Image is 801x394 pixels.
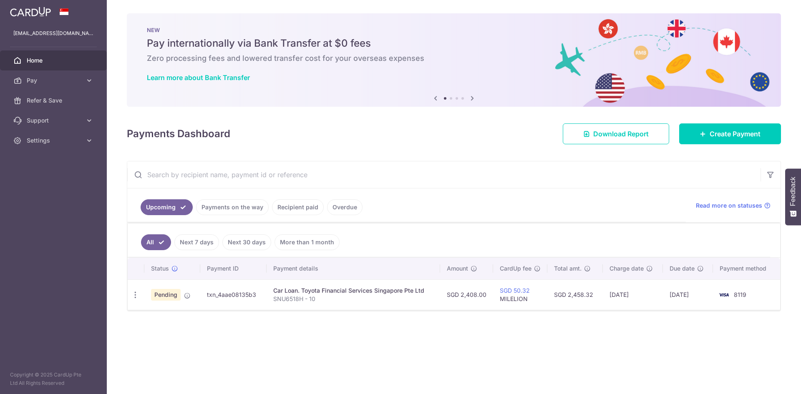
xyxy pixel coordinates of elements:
td: txn_4aae08135b3 [200,279,267,310]
h5: Pay internationally via Bank Transfer at $0 fees [147,37,761,50]
span: Home [27,56,82,65]
span: Status [151,264,169,273]
a: Upcoming [141,199,193,215]
p: [EMAIL_ADDRESS][DOMAIN_NAME] [13,29,93,38]
a: Payments on the way [196,199,269,215]
th: Payment ID [200,258,267,279]
span: Create Payment [710,129,761,139]
span: Settings [27,136,82,145]
a: Learn more about Bank Transfer [147,73,250,82]
span: Support [27,116,82,125]
a: Read more on statuses [696,201,771,210]
td: SGD 2,458.32 [547,279,603,310]
h6: Zero processing fees and lowered transfer cost for your overseas expenses [147,53,761,63]
a: Next 30 days [222,234,271,250]
th: Payment details [267,258,440,279]
span: 8119 [734,291,746,298]
span: Charge date [610,264,644,273]
td: MILELION [493,279,547,310]
span: Amount [447,264,468,273]
span: Pending [151,289,181,301]
div: Car Loan. Toyota Financial Services Singapore Pte Ltd [273,286,433,295]
a: SGD 50.32 [500,287,530,294]
p: NEW [147,27,761,33]
th: Payment method [713,258,780,279]
a: Overdue [327,199,363,215]
a: Next 7 days [174,234,219,250]
span: CardUp fee [500,264,531,273]
span: Feedback [789,177,797,206]
span: Refer & Save [27,96,82,105]
p: SNU6518H - 10 [273,295,433,303]
button: Feedback - Show survey [785,168,801,225]
img: CardUp [10,7,51,17]
span: Total amt. [554,264,582,273]
span: Due date [670,264,695,273]
a: Download Report [563,123,669,144]
td: [DATE] [603,279,663,310]
a: Create Payment [679,123,781,144]
td: SGD 2,408.00 [440,279,493,310]
input: Search by recipient name, payment id or reference [127,161,761,188]
span: Pay [27,76,82,85]
td: [DATE] [663,279,713,310]
span: Read more on statuses [696,201,762,210]
a: More than 1 month [275,234,340,250]
a: All [141,234,171,250]
a: Recipient paid [272,199,324,215]
img: Bank transfer banner [127,13,781,107]
h4: Payments Dashboard [127,126,230,141]
span: Download Report [593,129,649,139]
img: Bank Card [715,290,732,300]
